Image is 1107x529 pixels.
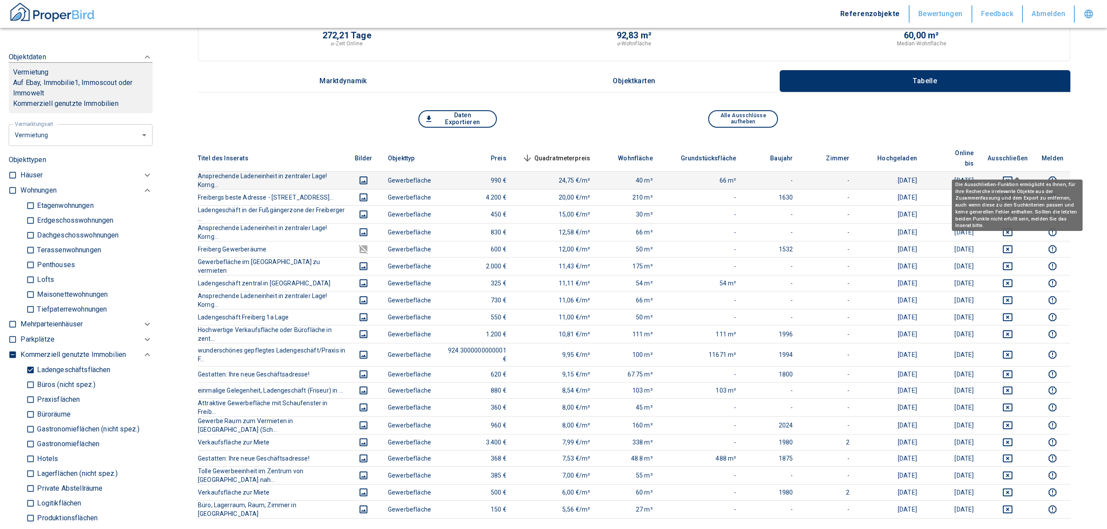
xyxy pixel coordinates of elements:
[438,241,513,257] td: 600 €
[660,466,744,484] td: -
[9,43,153,122] div: ObjektdatenVermietungAuf Ebay, Immobilie1, Immoscout oder ImmoweltKommerziell genutzte Immobilien
[438,450,513,466] td: 368 €
[924,416,981,434] td: [DATE]
[198,366,346,382] th: Gestatten: Ihre neue Geschäftsadresse!
[924,223,981,241] td: [DATE]
[988,504,1028,515] button: deselect this listing
[381,450,438,466] td: Gewerbefläche
[35,366,110,373] p: Ladengeschäftsflächen
[617,40,651,47] p: ⌀-Wohnfläche
[743,398,800,416] td: -
[477,153,506,163] span: Preis
[35,291,108,298] p: Maisonettewohnungen
[660,205,744,223] td: -
[981,145,1035,172] th: Ausschließen
[381,241,438,257] td: Gewerbefläche
[708,110,778,128] button: Alle Ausschlüsse aufheben
[438,223,513,241] td: 830 €
[353,175,374,186] button: images
[353,244,374,254] button: images
[353,369,374,380] button: images
[743,171,800,189] td: -
[381,309,438,325] td: Gewerbefläche
[597,366,660,382] td: 67.75 m²
[331,40,362,47] p: ⌀-Zeit Online
[20,183,153,198] div: Wohnungen
[381,466,438,484] td: Gewerbefläche
[438,382,513,398] td: 880 €
[35,306,107,313] p: Tiefpaterrewohnungen
[381,189,438,205] td: Gewerbefläche
[597,398,660,416] td: 45 m²
[353,453,374,464] button: images
[1023,5,1075,23] button: Abmelden
[856,325,924,343] td: [DATE]
[988,227,1028,237] button: deselect this listing
[438,189,513,205] td: 4.200 €
[924,171,981,189] td: [DATE]
[198,416,346,434] th: Gewerbe Raum zum Vermieten in [GEOGRAPHIC_DATA] (Sch...
[353,261,374,271] button: images
[513,434,598,450] td: 7,99 €/m²
[924,325,981,343] td: [DATE]
[856,275,924,291] td: [DATE]
[988,369,1028,380] button: deselect this listing
[381,171,438,189] td: Gewerbefläche
[198,189,346,205] th: Freibergs beste Adresse - [STREET_ADDRESS]...
[35,426,139,433] p: Gastronomieflächen (nicht spez.)
[9,123,153,146] div: letzte 6 Monate
[198,275,346,291] th: Ladengeschäft zentral in [GEOGRAPHIC_DATA]
[35,217,113,224] p: Erdgeschosswohnungen
[924,205,981,223] td: [DATE]
[438,171,513,189] td: 990 €
[20,334,54,345] p: Parkplätze
[800,382,856,398] td: -
[856,366,924,382] td: [DATE]
[1042,278,1063,288] button: report this listing
[198,205,346,223] th: Ladengeschäft in der Fußgängerzone der Freiberger ...
[1042,487,1063,498] button: report this listing
[924,291,981,309] td: [DATE]
[513,325,598,343] td: 10,81 €/m²
[381,205,438,223] td: Gewerbefläche
[597,416,660,434] td: 160 m²
[35,261,75,268] p: Penthouses
[35,276,54,283] p: Lofts
[353,227,374,237] button: images
[346,145,381,172] th: Bilder
[856,291,924,309] td: [DATE]
[418,110,497,128] button: Daten Exportieren
[660,450,744,466] td: 488 m²
[924,466,981,484] td: [DATE]
[438,366,513,382] td: 620 €
[597,325,660,343] td: 111 m²
[972,5,1023,23] button: Feedback
[660,416,744,434] td: -
[198,343,346,366] th: wunderschönes gepflegtes Ladengeschäft/Praxis in F...
[9,52,46,62] p: Objektdaten
[924,398,981,416] td: [DATE]
[856,343,924,366] td: [DATE]
[1042,244,1063,254] button: report this listing
[660,241,744,257] td: -
[198,450,346,466] th: Gestatten: Ihre neue Geschäftsadresse!
[438,309,513,325] td: 550 €
[856,205,924,223] td: [DATE]
[353,349,374,360] button: images
[13,98,148,109] p: Kommerziell genutzte Immobilien
[9,1,96,23] img: ProperBird Logo and Home Button
[660,366,744,382] td: -
[743,366,800,382] td: 1800
[800,343,856,366] td: -
[353,295,374,305] button: images
[988,295,1028,305] button: deselect this listing
[35,381,95,388] p: Büros (nicht spez.)
[800,309,856,325] td: -
[35,396,80,403] p: Praxisflächen
[353,470,374,481] button: images
[904,31,939,40] p: 60,00 m²
[1035,145,1070,172] th: Melden
[513,205,598,223] td: 15,00 €/m²
[800,291,856,309] td: -
[856,416,924,434] td: [DATE]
